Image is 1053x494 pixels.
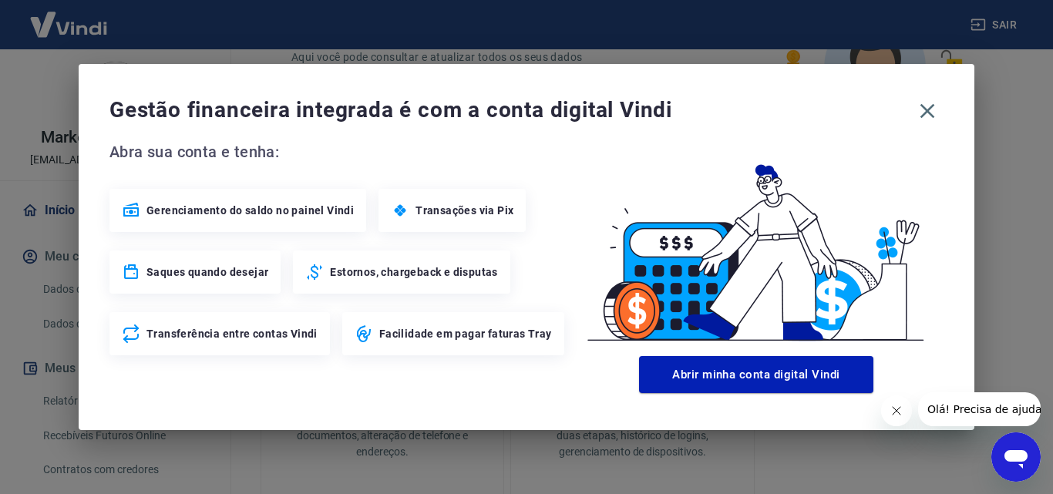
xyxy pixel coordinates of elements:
img: Good Billing [569,139,944,350]
iframe: Botão para abrir a janela de mensagens [991,432,1041,482]
span: Saques quando desejar [146,264,268,280]
span: Transações via Pix [415,203,513,218]
iframe: Mensagem da empresa [918,392,1041,426]
span: Olá! Precisa de ajuda? [9,11,130,23]
span: Gestão financeira integrada é com a conta digital Vindi [109,95,911,126]
span: Gerenciamento do saldo no painel Vindi [146,203,354,218]
span: Facilidade em pagar faturas Tray [379,326,552,341]
span: Transferência entre contas Vindi [146,326,318,341]
span: Estornos, chargeback e disputas [330,264,497,280]
span: Abra sua conta e tenha: [109,139,569,164]
button: Abrir minha conta digital Vindi [639,356,873,393]
iframe: Fechar mensagem [881,395,912,426]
